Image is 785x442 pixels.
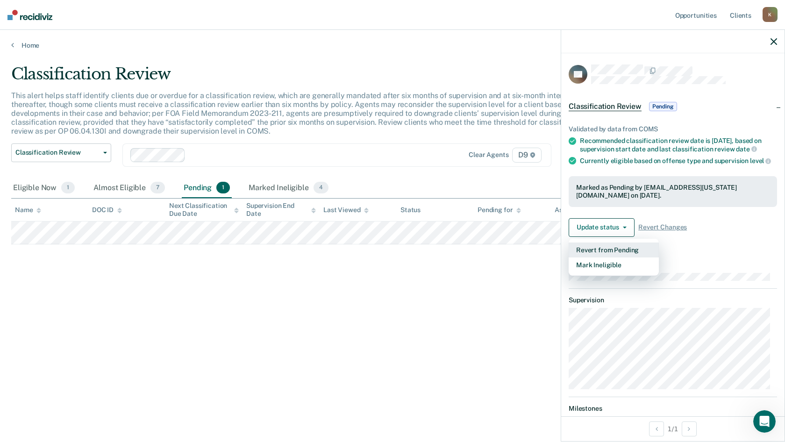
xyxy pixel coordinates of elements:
[469,151,508,159] div: Clear agents
[11,178,77,199] div: Eligible Now
[649,102,677,111] span: Pending
[182,178,232,199] div: Pending
[580,157,777,165] div: Currently eligible based on offense type and supervision
[247,178,330,199] div: Marked Ineligible
[15,149,100,157] span: Classification Review
[569,125,777,133] div: Validated by data from COMS
[555,206,599,214] div: Assigned to
[11,64,600,91] div: Classification Review
[216,182,230,194] span: 1
[569,263,777,271] dt: Next Classification Due Date
[169,202,239,218] div: Next Classification Due Date
[92,178,167,199] div: Almost Eligible
[61,182,75,194] span: 1
[736,145,756,153] span: date
[569,102,642,111] span: Classification Review
[580,137,777,153] div: Recommended classification review date is [DATE], based on supervision start date and last classi...
[11,91,584,136] p: This alert helps staff identify clients due or overdue for a classification review, which are gen...
[750,157,771,164] span: level
[569,405,777,413] dt: Milestones
[15,206,41,214] div: Name
[569,218,635,237] button: Update status
[682,421,697,436] button: Next Opportunity
[576,184,770,200] div: Marked as Pending by [EMAIL_ADDRESS][US_STATE][DOMAIN_NAME] on [DATE].
[92,206,122,214] div: DOC ID
[763,7,778,22] div: K
[11,41,774,50] a: Home
[753,410,776,433] iframe: Intercom live chat
[649,421,664,436] button: Previous Opportunity
[400,206,421,214] div: Status
[561,416,785,441] div: 1 / 1
[323,206,369,214] div: Last Viewed
[569,296,777,304] dt: Supervision
[512,148,542,163] span: D9
[569,257,659,272] button: Mark Ineligible
[150,182,165,194] span: 7
[7,10,52,20] img: Recidiviz
[638,223,687,231] span: Revert Changes
[569,242,659,257] button: Revert from Pending
[561,92,785,121] div: Classification ReviewPending
[246,202,316,218] div: Supervision End Date
[478,206,521,214] div: Pending for
[314,182,328,194] span: 4
[569,252,777,260] dt: Eligibility Date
